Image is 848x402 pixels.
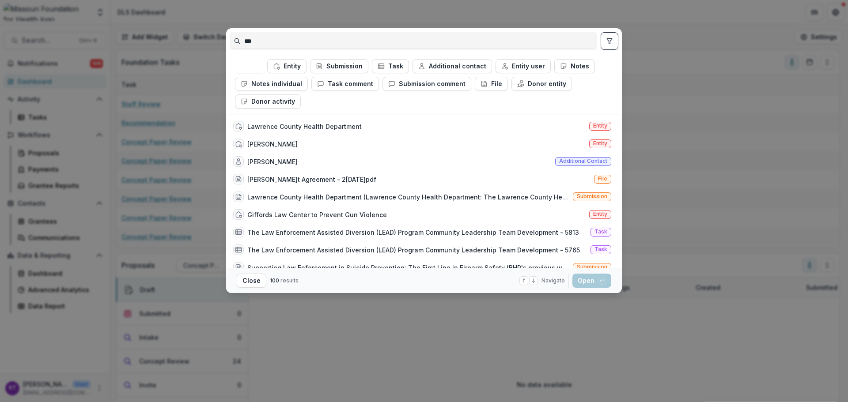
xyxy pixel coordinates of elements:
div: Lawrence County Health Department [247,122,362,131]
button: Donor entity [511,77,572,91]
span: Submission [577,193,607,199]
button: Donor activity [235,94,301,109]
button: Notes individual [235,77,308,91]
div: [PERSON_NAME] [247,157,298,166]
button: Task [372,59,409,73]
button: All [235,59,264,73]
span: results [280,277,299,284]
button: Submission [310,59,368,73]
button: Entity user [496,59,551,73]
span: Entity [593,123,607,129]
span: Entity [593,211,607,217]
button: File [475,77,508,91]
div: Giffords Law Center to Prevent Gun Violence [247,210,387,219]
div: [PERSON_NAME] [247,139,298,149]
div: Supporting Law Enforcement in Suicide Prevention: The First Line in Firearm Safety (BHR's previou... [247,263,569,272]
button: Submission comment [382,77,471,91]
button: Task comment [311,77,379,91]
span: Additional contact [559,158,607,164]
div: [PERSON_NAME]t Agreement - 2[DATE]pdf [247,175,376,184]
span: Task [594,246,607,252]
span: 100 [270,277,279,284]
div: The Law Enforcement Assisted Diversion (LEAD) Program Community Leadership Team Development - 5765 [247,245,580,255]
button: Entity [267,59,307,73]
button: Notes [554,59,595,73]
button: Close [237,274,266,288]
span: Navigate [541,277,565,285]
button: Open [572,274,611,288]
span: Entity [593,140,607,147]
div: Lawrence County Health Department (Lawrence County Health Department: The Lawrence County Health ... [247,192,569,202]
span: Submission [577,264,607,270]
div: The Law Enforcement Assisted Diversion (LEAD) Program Community Leadership Team Development - 5813 [247,228,579,237]
button: Additional contact [413,59,492,73]
button: toggle filters [601,32,618,50]
span: Task [594,229,607,235]
span: File [598,176,607,182]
